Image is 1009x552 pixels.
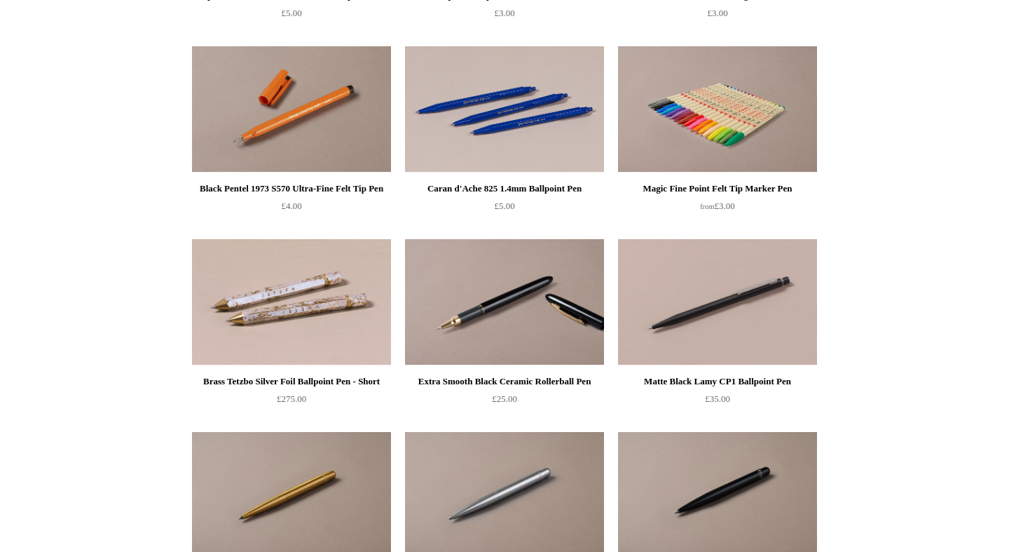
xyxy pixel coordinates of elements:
[277,393,306,404] span: £275.00
[618,46,817,173] a: Magic Fine Point Felt Tip Marker Pen Magic Fine Point Felt Tip Marker Pen
[405,46,604,173] a: Caran d'Ache 825 1.4mm Ballpoint Pen Caran d'Ache 825 1.4mm Ballpoint Pen
[622,180,814,197] div: Magic Fine Point Felt Tip Marker Pen
[705,393,730,404] span: £35.00
[405,239,604,365] a: Extra Smooth Black Ceramic Rollerball Pen Extra Smooth Black Ceramic Rollerball Pen
[494,8,514,18] span: £3.00
[195,180,387,197] div: Black Pentel 1973 S570 Ultra-Fine Felt Tip Pen
[618,180,817,238] a: Magic Fine Point Felt Tip Marker Pen from£3.00
[492,393,517,404] span: £25.00
[700,203,714,210] span: from
[281,201,301,211] span: £4.00
[618,239,817,365] a: Matte Black Lamy CP1 Ballpoint Pen Matte Black Lamy CP1 Ballpoint Pen
[192,239,391,365] img: Brass Tetzbo Silver Foil Ballpoint Pen - Short
[192,46,391,173] a: Black Pentel 1973 S570 Ultra-Fine Felt Tip Pen Black Pentel 1973 S570 Ultra-Fine Felt Tip Pen
[195,373,387,390] div: Brass Tetzbo Silver Foil Ballpoint Pen - Short
[405,46,604,173] img: Caran d'Ache 825 1.4mm Ballpoint Pen
[192,239,391,365] a: Brass Tetzbo Silver Foil Ballpoint Pen - Short Brass Tetzbo Silver Foil Ballpoint Pen - Short
[405,180,604,238] a: Caran d'Ache 825 1.4mm Ballpoint Pen £5.00
[409,180,600,197] div: Caran d'Ache 825 1.4mm Ballpoint Pen
[618,46,817,173] img: Magic Fine Point Felt Tip Marker Pen
[192,373,391,431] a: Brass Tetzbo Silver Foil Ballpoint Pen - Short £275.00
[618,373,817,431] a: Matte Black Lamy CP1 Ballpoint Pen £35.00
[622,373,814,390] div: Matte Black Lamy CP1 Ballpoint Pen
[618,239,817,365] img: Matte Black Lamy CP1 Ballpoint Pen
[494,201,514,211] span: £5.00
[192,180,391,238] a: Black Pentel 1973 S570 Ultra-Fine Felt Tip Pen £4.00
[409,373,600,390] div: Extra Smooth Black Ceramic Rollerball Pen
[405,373,604,431] a: Extra Smooth Black Ceramic Rollerball Pen £25.00
[192,46,391,173] img: Black Pentel 1973 S570 Ultra-Fine Felt Tip Pen
[405,239,604,365] img: Extra Smooth Black Ceramic Rollerball Pen
[707,8,727,18] span: £3.00
[281,8,301,18] span: £5.00
[700,201,734,211] span: £3.00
